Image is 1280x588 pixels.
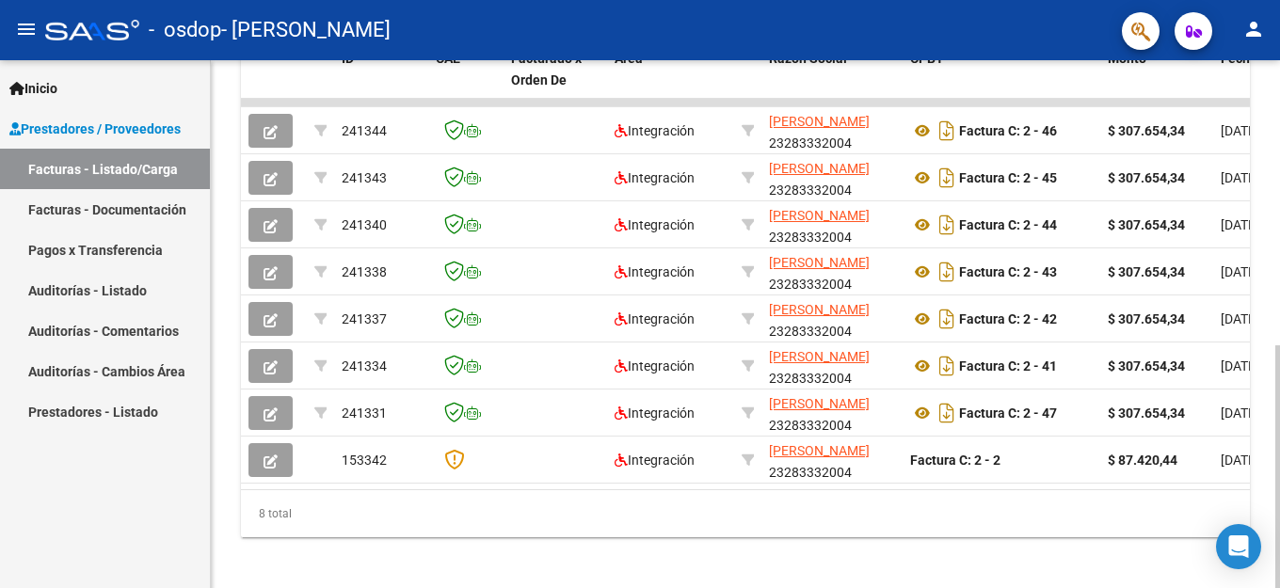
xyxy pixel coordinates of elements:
span: Inicio [9,78,57,99]
i: Descargar documento [935,304,959,334]
span: [DATE] [1221,264,1259,279]
datatable-header-cell: Facturado x Orden De [504,39,607,121]
span: - [PERSON_NAME] [221,9,391,51]
i: Descargar documento [935,398,959,428]
span: Facturado x Orden De [511,51,582,87]
strong: Factura C: 2 - 44 [959,217,1057,232]
span: [DATE] [1221,170,1259,185]
strong: $ 307.654,34 [1108,311,1185,326]
span: 241337 [342,311,387,326]
div: 23283332004 [769,346,895,386]
span: Integración [615,123,695,138]
span: [PERSON_NAME] [769,255,870,270]
datatable-header-cell: Razón Social [761,39,903,121]
span: [PERSON_NAME] [769,396,870,411]
span: 241343 [342,170,387,185]
span: Prestadores / Proveedores [9,119,181,139]
div: 23283332004 [769,158,895,198]
span: 241338 [342,264,387,279]
strong: $ 307.654,34 [1108,217,1185,232]
span: [PERSON_NAME] [769,443,870,458]
datatable-header-cell: Area [607,39,734,121]
span: [PERSON_NAME] [769,302,870,317]
i: Descargar documento [935,210,959,240]
i: Descargar documento [935,163,959,193]
div: 23283332004 [769,111,895,151]
datatable-header-cell: Monto [1100,39,1213,121]
strong: Factura C: 2 - 41 [959,358,1057,373]
strong: $ 87.420,44 [1108,453,1177,468]
i: Descargar documento [935,116,959,146]
div: Open Intercom Messenger [1216,524,1261,569]
span: [PERSON_NAME] [769,114,870,129]
span: 241340 [342,217,387,232]
strong: $ 307.654,34 [1108,170,1185,185]
strong: Factura C: 2 - 46 [959,123,1057,138]
strong: $ 307.654,34 [1108,358,1185,373]
span: [PERSON_NAME] [769,208,870,223]
div: 8 total [241,490,1250,537]
span: Integración [615,217,695,232]
mat-icon: person [1242,18,1265,40]
span: Integración [615,170,695,185]
strong: $ 307.654,34 [1108,405,1185,421]
strong: Factura C: 2 - 43 [959,264,1057,279]
div: 23283332004 [769,252,895,292]
mat-icon: menu [15,18,38,40]
span: 241331 [342,405,387,421]
span: [DATE] [1221,123,1259,138]
span: [PERSON_NAME] [769,349,870,364]
span: 241344 [342,123,387,138]
i: Descargar documento [935,351,959,381]
span: Integración [615,453,695,468]
span: [DATE] [1221,217,1259,232]
i: Descargar documento [935,257,959,287]
strong: Factura C: 2 - 45 [959,170,1057,185]
span: Integración [615,311,695,326]
strong: $ 307.654,34 [1108,264,1185,279]
span: Integración [615,264,695,279]
span: [PERSON_NAME] [769,161,870,176]
datatable-header-cell: ID [334,39,428,121]
strong: Factura C: 2 - 47 [959,405,1057,421]
span: - osdop [149,9,221,51]
span: Integración [615,358,695,373]
div: 23283332004 [769,393,895,433]
span: [DATE] [1221,405,1259,421]
span: [DATE] [1221,358,1259,373]
strong: $ 307.654,34 [1108,123,1185,138]
span: [DATE] [1221,311,1259,326]
div: 23283332004 [769,299,895,339]
strong: Factura C: 2 - 2 [910,453,1000,468]
datatable-header-cell: CPBT [903,39,1100,121]
span: [DATE] [1221,453,1259,468]
datatable-header-cell: CAE [428,39,504,121]
span: 153342 [342,453,387,468]
div: 23283332004 [769,205,895,245]
strong: Factura C: 2 - 42 [959,311,1057,326]
div: 23283332004 [769,440,895,480]
span: 241334 [342,358,387,373]
span: Integración [615,405,695,421]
